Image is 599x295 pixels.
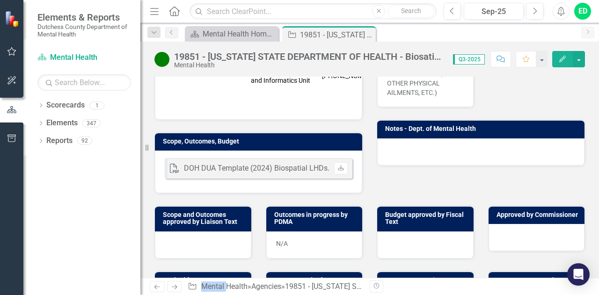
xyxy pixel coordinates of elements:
[82,119,101,127] div: 347
[385,277,469,291] h3: ACH Form Sent (New Contracts Only)
[163,211,247,226] h3: Scope and Outcomes approved by Liaison Text
[77,137,92,145] div: 92
[387,5,434,18] button: Search
[497,277,580,284] h3: Insurance Approval
[201,282,248,291] a: Mental Health
[5,11,21,27] img: ClearPoint Strategy
[154,52,169,67] img: Active
[46,118,78,129] a: Elements
[401,7,421,14] span: Search
[274,211,358,226] h3: Outcomes in progress by PDMA
[266,231,363,259] div: N/A
[385,125,580,132] h3: Notes - Dept. of Mental Health
[567,263,590,286] div: Open Intercom Messenger
[187,28,276,40] a: Mental Health Home Page
[467,6,520,17] div: Sep-25
[251,282,281,291] a: Agencies
[464,3,524,20] button: Sep-25
[163,277,247,284] h3: Pushed for Contract Prep
[274,277,358,291] h3: Sent to Vendor for Signature
[37,23,131,38] small: Dutchess County Department of Mental Health
[46,136,73,146] a: Reports
[453,54,485,65] span: Q3-2025
[190,3,437,20] input: Search ClearPoint...
[46,100,85,111] a: Scorecards
[203,28,276,40] div: Mental Health Home Page
[184,163,341,174] div: DOH DUA Template (2024) Biospatial LHDs.pdf
[497,211,580,218] h3: Approved by Commissioner
[37,12,131,23] span: Elements & Reports
[574,3,591,20] button: ED
[385,211,469,226] h3: Budget approved by Fiscal Text
[89,101,104,109] div: 1
[188,281,363,292] div: » »
[174,51,444,62] div: 19851 - [US_STATE] STATE DEPARTMENT OF HEALTH - Biosatial Web Based Platform
[37,74,131,91] input: Search Below...
[174,62,444,69] div: Mental Health
[37,52,131,63] a: Mental Health
[163,138,358,145] h3: Scope, Outcomes, Budget
[300,29,373,41] div: 19851 - [US_STATE] STATE DEPARTMENT OF HEALTH - Biosatial Web Based Platform
[285,282,568,291] div: 19851 - [US_STATE] STATE DEPARTMENT OF HEALTH - Biosatial Web Based Platform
